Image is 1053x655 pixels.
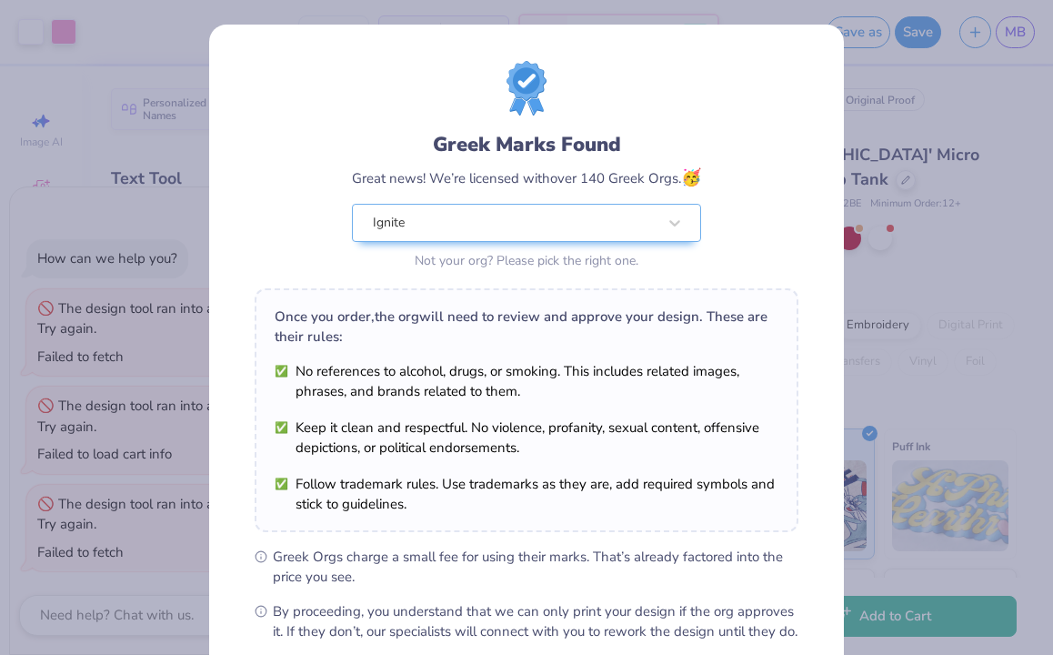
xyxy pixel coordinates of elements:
li: Keep it clean and respectful. No violence, profanity, sexual content, offensive depictions, or po... [275,418,778,458]
li: No references to alcohol, drugs, or smoking. This includes related images, phrases, and brands re... [275,361,778,401]
span: By proceeding, you understand that we can only print your design if the org approves it. If they ... [273,601,798,641]
div: Once you order, the org will need to review and approve your design. These are their rules: [275,307,778,347]
div: Great news! We’re licensed with over 140 Greek Orgs. [352,166,701,190]
span: Greek Orgs charge a small fee for using their marks. That’s already factored into the price you see. [273,547,798,587]
span: 🥳 [681,166,701,188]
li: Follow trademark rules. Use trademarks as they are, add required symbols and stick to guidelines. [275,474,778,514]
div: Greek Marks Found [352,130,701,159]
div: Not your org? Please pick the right one. [352,251,701,270]
img: license-marks-badge.png [506,61,547,116]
